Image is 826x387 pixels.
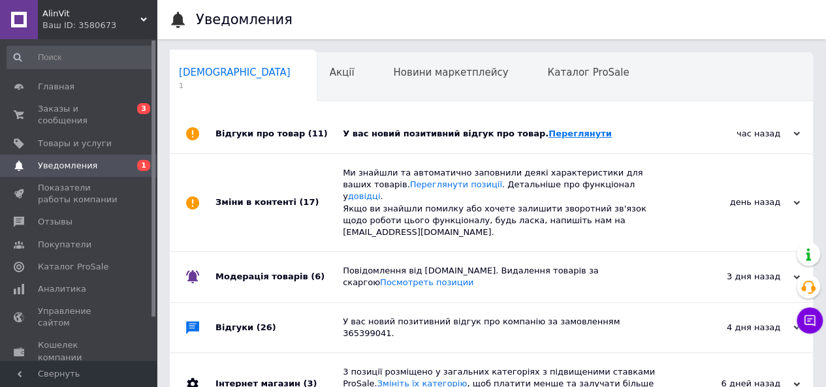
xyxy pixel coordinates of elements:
span: Показатели работы компании [38,182,121,206]
span: (26) [257,322,276,332]
span: Новини маркетплейсу [393,67,508,78]
div: час назад [669,128,800,140]
span: (17) [299,197,319,207]
input: Поиск [7,46,154,69]
span: Каталог ProSale [38,261,108,273]
div: Повідомлення від [DOMAIN_NAME]. Видалення товарів за скаргою [343,265,669,288]
span: 3 [137,103,150,114]
div: У вас новий позитивний відгук про компанію за замовленням 365399041. [343,316,669,339]
span: 1 [179,81,291,91]
a: Переглянути [548,129,612,138]
span: AlinVit [42,8,140,20]
span: Аналитика [38,283,86,295]
h1: Уведомления [196,12,293,27]
span: [DEMOGRAPHIC_DATA] [179,67,291,78]
div: Відгуки про товар [215,114,343,153]
span: Управление сайтом [38,305,121,329]
button: Чат с покупателем [797,307,823,333]
span: Уведомления [38,160,97,172]
span: 1 [137,160,150,171]
span: Акції [330,67,355,78]
span: (11) [308,129,328,138]
span: Товары и услуги [38,138,112,149]
div: 3 дня назад [669,271,800,283]
div: Відгуки [215,303,343,352]
span: Кошелек компании [38,339,121,363]
span: Отзывы [38,216,72,228]
div: У вас новий позитивний відгук про товар. [343,128,669,140]
div: 4 дня назад [669,322,800,333]
a: Переглянути позиції [410,179,502,189]
div: Зміни в контенті [215,154,343,251]
span: Каталог ProSale [547,67,629,78]
div: Модерація товарів [215,252,343,302]
span: Главная [38,81,74,93]
div: Ваш ID: 3580673 [42,20,157,31]
div: Ми знайшли та автоматично заповнили деякі характеристики для ваших товарів. . Детальніше про функ... [343,167,669,238]
a: довідці [348,191,381,201]
div: день назад [669,196,800,208]
span: Заказы и сообщения [38,103,121,127]
span: Покупатели [38,239,91,251]
span: (6) [311,271,325,281]
a: Посмотреть позиции [380,277,473,287]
